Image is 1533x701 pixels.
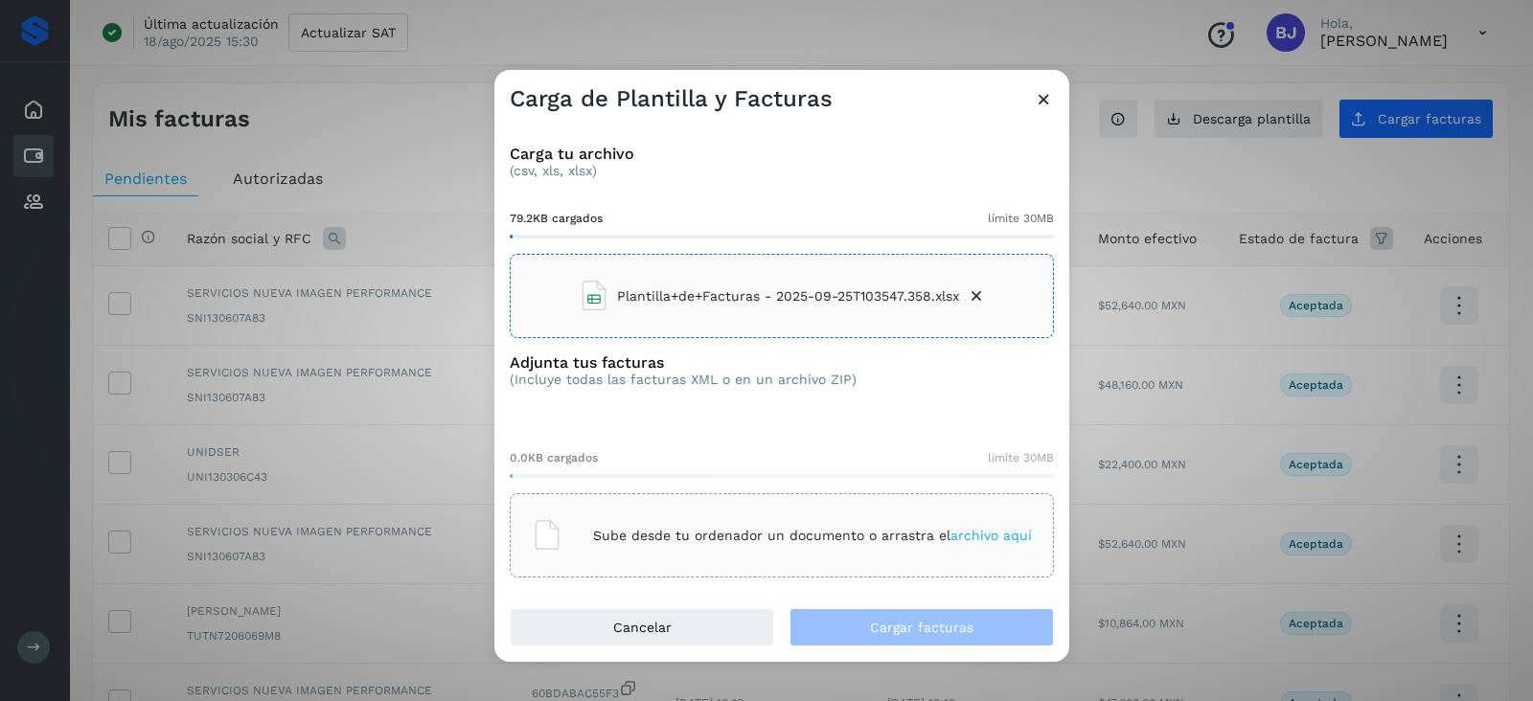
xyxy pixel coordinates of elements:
[510,210,603,227] span: 79.2KB cargados
[510,608,774,646] button: Cancelar
[950,528,1032,543] span: archivo aquí
[988,449,1054,466] span: límite 30MB
[510,449,598,466] span: 0.0KB cargados
[510,85,833,113] h3: Carga de Plantilla y Facturas
[510,163,1054,179] p: (csv, xls, xlsx)
[510,145,1054,163] h3: Carga tu archivo
[510,353,857,372] h3: Adjunta tus facturas
[593,528,1032,544] p: Sube desde tu ordenador un documento o arrastra el
[870,621,973,634] span: Cargar facturas
[510,372,857,388] p: (Incluye todas las facturas XML o en un archivo ZIP)
[613,621,672,634] span: Cancelar
[617,286,959,306] span: Plantilla+de+Facturas - 2025-09-25T103547.358.xlsx
[789,608,1054,646] button: Cargar facturas
[988,210,1054,227] span: límite 30MB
